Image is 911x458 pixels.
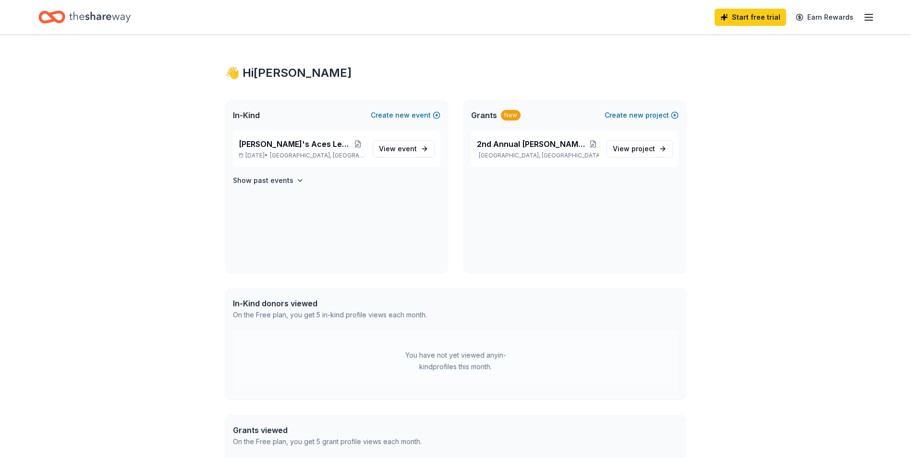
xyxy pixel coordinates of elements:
[790,9,859,26] a: Earn Rewards
[398,145,417,153] span: event
[270,152,364,159] span: [GEOGRAPHIC_DATA], [GEOGRAPHIC_DATA]
[233,175,304,186] button: Show past events
[373,140,435,157] a: View event
[233,298,427,309] div: In-Kind donors viewed
[607,140,673,157] a: View project
[233,175,293,186] h4: Show past events
[233,424,422,436] div: Grants viewed
[239,138,351,150] span: [PERSON_NAME]'s Aces Legacy Classic
[233,109,260,121] span: In-Kind
[613,143,655,155] span: View
[501,110,521,121] div: New
[233,309,427,321] div: On the Free plan, you get 5 in-kind profile views each month.
[605,109,679,121] button: Createnewproject
[632,145,655,153] span: project
[396,350,516,373] div: You have not yet viewed any in-kind profiles this month.
[233,436,422,447] div: On the Free plan, you get 5 grant profile views each month.
[715,9,786,26] a: Start free trial
[239,152,365,159] p: [DATE] •
[629,109,644,121] span: new
[477,152,599,159] p: [GEOGRAPHIC_DATA], [GEOGRAPHIC_DATA]
[395,109,410,121] span: new
[477,138,588,150] span: 2nd Annual [PERSON_NAME]'s Aces Legacy Classic
[225,65,686,81] div: 👋 Hi [PERSON_NAME]
[38,6,131,28] a: Home
[471,109,497,121] span: Grants
[379,143,417,155] span: View
[371,109,440,121] button: Createnewevent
